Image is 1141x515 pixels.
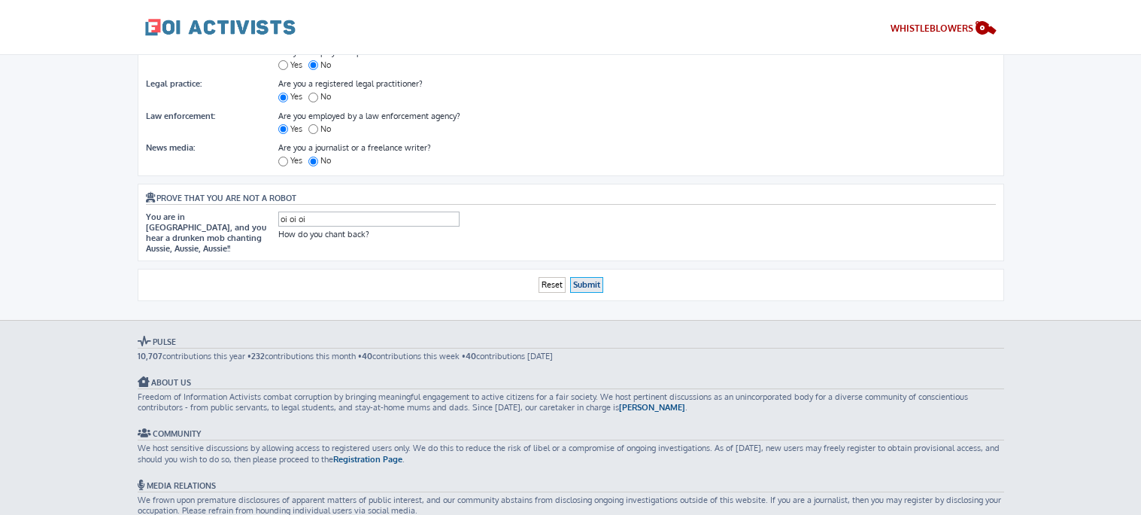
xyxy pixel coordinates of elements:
h3: Pulse [138,336,1004,349]
input: Submit [570,277,603,293]
input: Yes [278,157,288,166]
input: No [308,93,318,102]
strong: 40 [466,351,476,361]
input: Yes [278,60,288,70]
p: We host sensitive discussions by allowing access to registered users only. We do this to reduce t... [138,443,1004,465]
label: Legal practice: [146,78,205,89]
span: Are you a registered legal practitioner? [278,78,423,89]
strong: 232 [251,351,265,361]
input: No [308,60,318,70]
label: Yes [278,59,306,70]
p: Freedom of Information Activists combat corruption by bringing meaningful engagement to active ci... [138,392,1004,413]
span: WHISTLEBLOWERS [891,23,973,34]
input: No [308,124,318,134]
label: Yes [278,155,306,166]
input: Yes [278,124,288,134]
span: How do you chant back? [278,229,369,239]
strong: 40 [362,351,372,361]
h3: Media Relations [138,480,1004,492]
label: Yes [278,123,306,134]
span: Are you a journalist or a freelance writer? [278,142,431,153]
h3: Community [138,428,1004,440]
a: Registration Page [333,454,402,465]
strong: 10,707 [138,351,162,361]
a: Whistleblowers [891,20,997,40]
label: Law enforcement: [146,111,219,121]
label: No [308,155,335,166]
p: contributions this year • contributions this month • contributions this week • contributions [DATE] [138,351,1004,361]
h3: Prove that you are not a robot [146,192,996,205]
input: Yes [278,93,288,102]
label: News media: [146,142,199,153]
a: [PERSON_NAME] [619,402,685,413]
label: You are in [GEOGRAPHIC_DATA], and you hear a drunken mob chanting Aussie, Aussie, Aussie!! [146,212,266,254]
label: No [308,123,335,134]
input: Reset [539,277,566,293]
h3: About Us [138,376,1004,389]
input: No [308,157,318,166]
label: No [308,91,335,102]
input: Answer [278,212,460,227]
a: FOI Activists [145,8,296,47]
span: Are you employed by a law enforcement agency? [278,111,460,121]
label: Yes [278,91,306,102]
label: No [308,59,335,70]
